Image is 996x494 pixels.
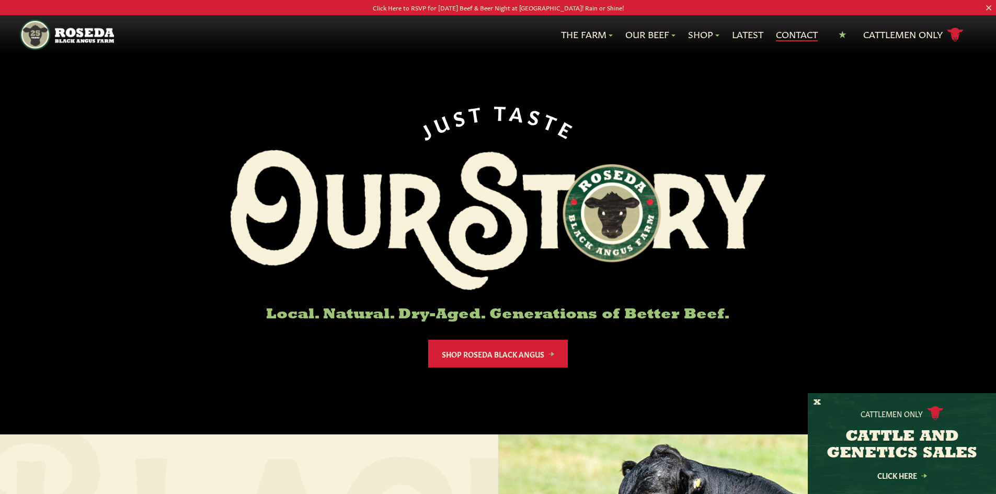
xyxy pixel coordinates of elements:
[428,340,568,367] a: Shop Roseda Black Angus
[541,109,564,134] span: T
[863,26,964,44] a: Cattlemen Only
[450,104,471,128] span: S
[776,28,818,41] a: Contact
[927,406,944,420] img: cattle-icon.svg
[416,117,438,142] span: J
[494,100,511,122] span: T
[861,408,923,419] p: Cattlemen Only
[509,101,529,124] span: A
[855,472,949,479] a: Click Here
[20,15,976,54] nav: Main Navigation
[231,150,766,290] img: Roseda Black Aangus Farm
[561,28,613,41] a: The Farm
[430,108,455,135] span: U
[625,28,676,41] a: Our Beef
[526,104,547,128] span: S
[231,307,766,323] h6: Local. Natural. Dry-Aged. Generations of Better Beef.
[50,2,946,13] p: Click Here to RSVP for [DATE] Beef & Beer Night at [GEOGRAPHIC_DATA]! Rain or Shine!
[467,101,487,124] span: T
[688,28,719,41] a: Shop
[415,100,581,142] div: JUST TASTE
[814,397,821,408] button: X
[732,28,763,41] a: Latest
[556,116,580,142] span: E
[20,19,113,50] img: https://roseda.com/wp-content/uploads/2021/05/roseda-25-header.png
[821,429,983,462] h3: CATTLE AND GENETICS SALES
